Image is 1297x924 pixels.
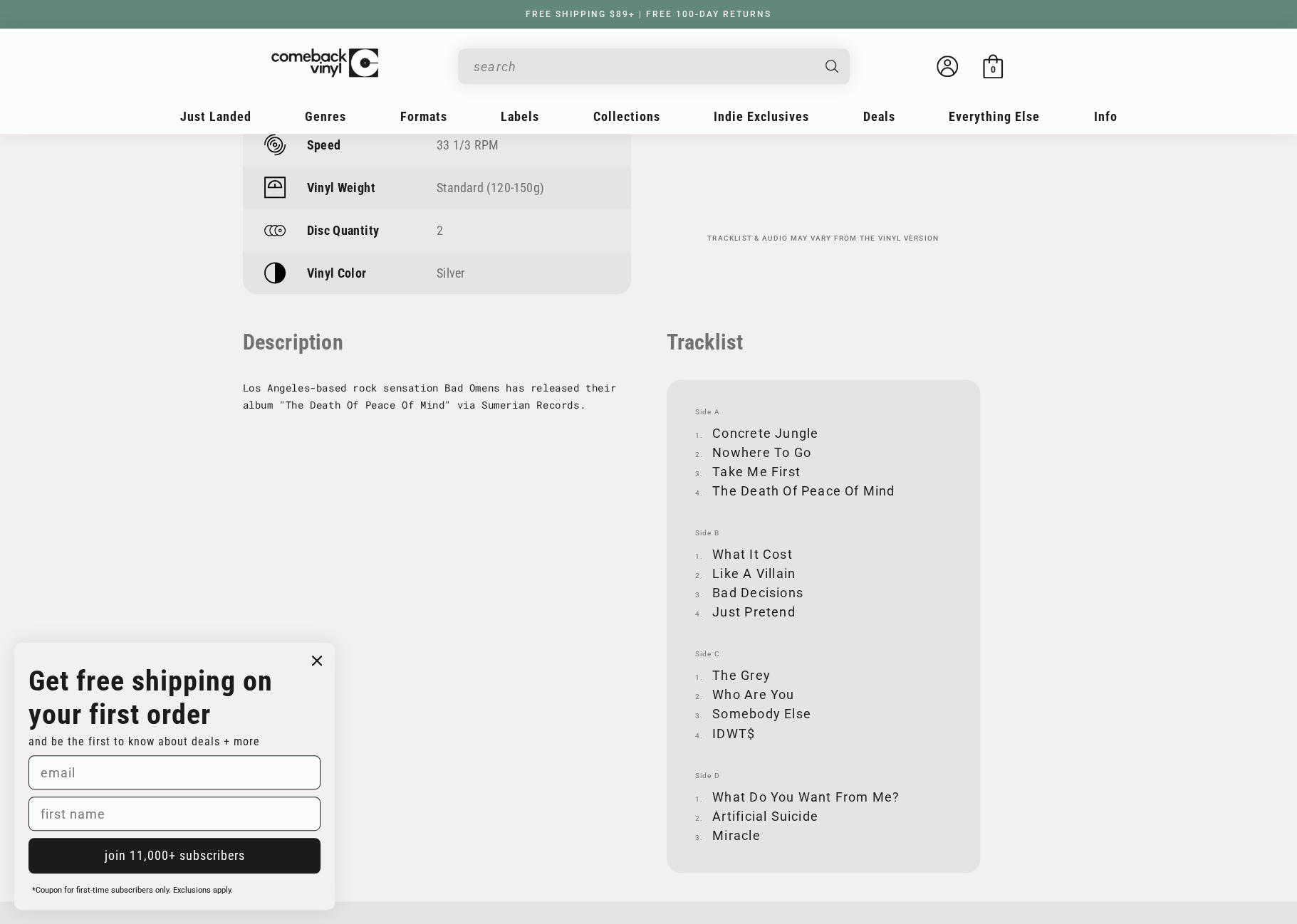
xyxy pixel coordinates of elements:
[28,664,273,731] strong: Get free shipping on your first order
[695,685,952,704] li: Who Are You
[1094,109,1118,124] span: Info
[695,481,952,500] li: The Death Of Peace Of Mind
[28,797,321,831] input: first name
[695,787,952,806] li: What Do You Want From Me?
[243,330,631,355] p: Description
[593,109,660,124] span: Collections
[714,109,809,124] span: Indie Exclusives
[695,545,952,564] li: What It Cost
[695,704,952,723] li: Somebody Else
[667,330,980,355] p: Tracklist
[501,109,539,124] span: Labels
[695,408,952,416] span: Side A
[695,424,952,443] li: Concrete Jungle
[307,223,380,238] p: Disc Quantity
[28,755,321,789] input: email
[695,564,952,583] li: Like A Villain
[307,137,341,152] p: Speed
[437,180,544,195] a: Standard (120-150g)
[695,602,952,621] li: Just Pretend
[695,806,952,825] li: Artificial Suicide
[667,234,980,243] p: Tracklist & audio may vary from the vinyl version
[32,886,233,895] span: *Coupon for first-time subscribers only. Exclusions apply.
[305,109,346,124] span: Genres
[28,735,260,748] span: and be the first to know about deals + more
[695,650,952,658] span: Side C
[306,650,328,671] button: Close dialog
[695,771,952,779] span: Side D
[458,48,850,84] div: Search
[28,838,321,873] button: join 11,000+ subscribers
[243,381,617,411] span: Los Angeles-based rock sensation Bad Omens has released their album "The Death Of Peace Of Mind" ...
[863,109,895,124] span: Deals
[813,48,851,84] button: Search
[695,723,952,742] li: IDWT$
[695,583,952,602] li: Bad Decisions
[307,180,375,195] p: Vinyl Weight
[400,109,447,124] span: Formats
[307,266,367,280] p: Vinyl Color
[474,52,811,81] input: When autocomplete results are available use up and down arrows to review and enter to select
[437,223,443,238] span: 2
[180,109,251,124] span: Just Landed
[949,109,1040,124] span: Everything Else
[695,666,952,685] li: The Grey
[990,64,995,75] span: 0
[695,462,952,481] li: Take Me First
[695,825,952,844] li: Miracle
[695,529,952,537] span: Side B
[437,266,464,280] span: Silver
[695,443,952,462] li: Nowhere To Go
[437,137,499,152] a: 33 1/3 RPM
[511,9,786,19] a: FREE SHIPPING $89+ | FREE 100-DAY RETURNS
